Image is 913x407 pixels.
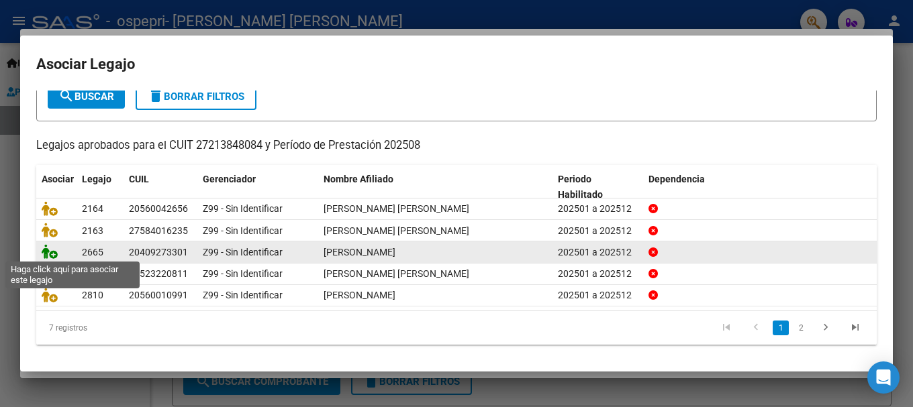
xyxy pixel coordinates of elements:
[136,83,256,110] button: Borrar Filtros
[203,290,283,300] span: Z99 - Sin Identificar
[324,268,469,279] span: ALBORNOZ MUÑOZ TEO JOSE JULIAN
[82,268,103,279] span: 2526
[793,321,809,335] a: 2
[324,290,395,300] span: GIMENEZ IAN TAHIEL
[324,225,469,236] span: ZAMBRANO GUEVARA MERLINA ELOISA
[148,88,164,104] mat-icon: delete
[203,203,283,214] span: Z99 - Sin Identificar
[558,223,638,239] div: 202501 a 202512
[203,268,283,279] span: Z99 - Sin Identificar
[58,91,114,103] span: Buscar
[197,165,318,209] datatable-header-cell: Gerenciador
[771,316,791,339] li: page 1
[129,223,188,239] div: 27584016235
[203,247,283,257] span: Z99 - Sin Identificar
[558,288,638,303] div: 202501 a 202512
[42,174,74,184] span: Asociar
[148,91,244,103] span: Borrar Filtros
[324,247,395,257] span: MONTESINO TOMAS JAVIER
[558,174,603,200] span: Periodo Habilitado
[124,165,197,209] datatable-header-cell: CUIL
[82,203,103,214] span: 2164
[129,288,188,303] div: 20560010991
[58,88,75,104] mat-icon: search
[36,52,877,77] h2: Asociar Legajo
[324,203,469,214] span: ZAMBRANO GUEVARA ORIEL GENNARO
[203,225,283,236] span: Z99 - Sin Identificar
[36,137,877,154] p: Legajos aprobados para el CUIT 27213848084 y Período de Prestación 202508
[203,174,256,184] span: Gerenciador
[773,321,789,335] a: 1
[324,174,393,184] span: Nombre Afiliado
[558,266,638,282] div: 202501 a 202512
[129,266,188,282] div: 20523220811
[791,316,811,339] li: page 2
[318,165,552,209] datatable-header-cell: Nombre Afiliado
[129,245,188,260] div: 20409273301
[82,290,103,300] span: 2810
[36,311,202,345] div: 7 registros
[36,165,77,209] datatable-header-cell: Asociar
[867,361,900,394] div: Open Intercom Messenger
[558,245,638,260] div: 202501 a 202512
[552,165,643,209] datatable-header-cell: Periodo Habilitado
[714,321,739,335] a: go to first page
[843,321,868,335] a: go to last page
[643,165,877,209] datatable-header-cell: Dependencia
[648,174,705,184] span: Dependencia
[82,174,111,184] span: Legajo
[82,225,103,236] span: 2163
[129,201,188,217] div: 20560042656
[48,84,125,109] button: Buscar
[558,201,638,217] div: 202501 a 202512
[82,247,103,257] span: 2665
[77,165,124,209] datatable-header-cell: Legajo
[743,321,769,335] a: go to previous page
[129,174,149,184] span: CUIL
[813,321,838,335] a: go to next page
